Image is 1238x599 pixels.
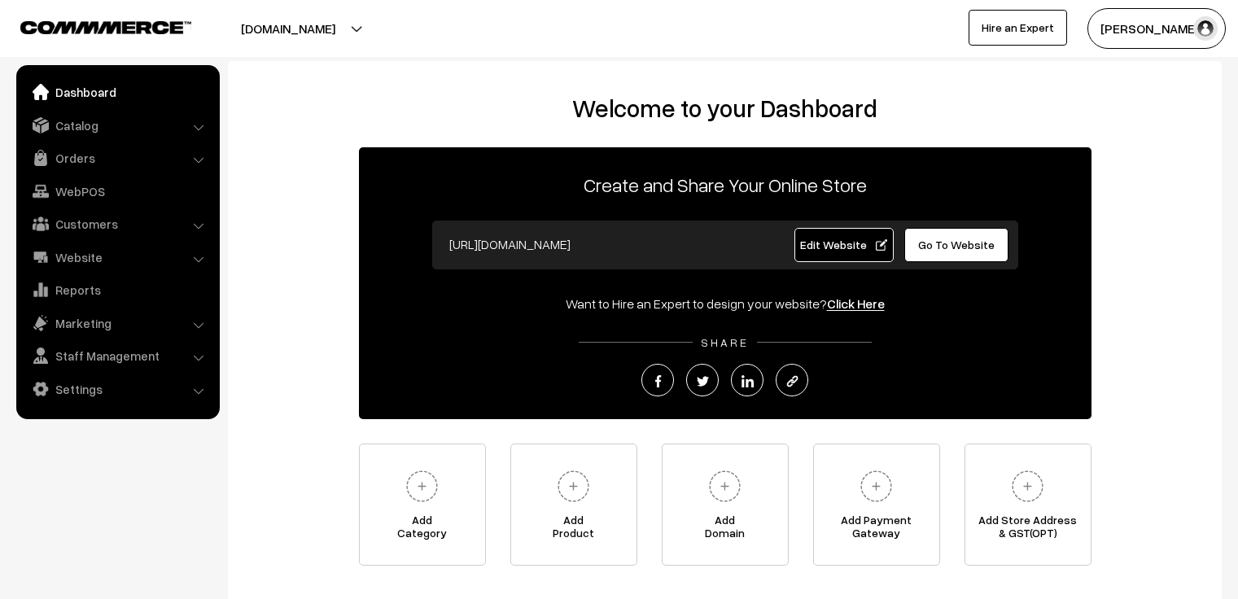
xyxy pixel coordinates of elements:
[854,464,899,509] img: plus.svg
[20,77,214,107] a: Dashboard
[20,308,214,338] a: Marketing
[20,16,163,36] a: COMMMERCE
[1193,16,1218,41] img: user
[702,464,747,509] img: plus.svg
[904,228,1009,262] a: Go To Website
[20,275,214,304] a: Reports
[814,514,939,546] span: Add Payment Gateway
[551,464,596,509] img: plus.svg
[244,94,1205,123] h2: Welcome to your Dashboard
[510,444,637,566] a: AddProduct
[360,514,485,546] span: Add Category
[20,111,214,140] a: Catalog
[20,243,214,272] a: Website
[813,444,940,566] a: Add PaymentGateway
[693,335,757,349] span: SHARE
[662,444,789,566] a: AddDomain
[20,341,214,370] a: Staff Management
[969,10,1067,46] a: Hire an Expert
[20,177,214,206] a: WebPOS
[1087,8,1226,49] button: [PERSON_NAME]
[918,238,995,251] span: Go To Website
[794,228,894,262] a: Edit Website
[663,514,788,546] span: Add Domain
[184,8,392,49] button: [DOMAIN_NAME]
[1005,464,1050,509] img: plus.svg
[965,444,1091,566] a: Add Store Address& GST(OPT)
[359,294,1091,313] div: Want to Hire an Expert to design your website?
[965,514,1091,546] span: Add Store Address & GST(OPT)
[20,21,191,33] img: COMMMERCE
[511,514,636,546] span: Add Product
[359,170,1091,199] p: Create and Share Your Online Store
[20,143,214,173] a: Orders
[20,374,214,404] a: Settings
[827,295,885,312] a: Click Here
[20,209,214,238] a: Customers
[800,238,887,251] span: Edit Website
[359,444,486,566] a: AddCategory
[400,464,444,509] img: plus.svg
